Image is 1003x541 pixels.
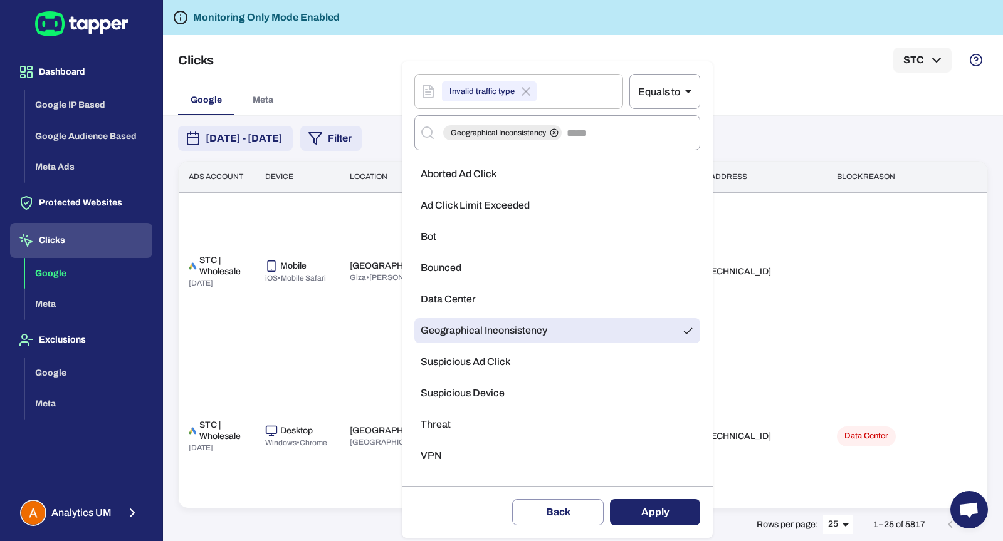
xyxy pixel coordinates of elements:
div: Geographical Inconsistency [443,125,562,140]
span: Bot [421,230,436,243]
div: Invalid traffic type [442,81,537,101]
span: Suspicious Device [421,387,505,399]
span: VPN [421,450,442,462]
span: Suspicious Ad Click [421,356,510,368]
span: Bounced [421,262,461,274]
span: Threat [421,418,451,431]
span: Invalid traffic type [442,85,522,99]
span: Aborted Ad Click [421,168,496,180]
div: Open chat [950,491,988,528]
span: Data Center [421,293,476,306]
div: Equals to [629,74,700,109]
span: Geographical Inconsistency [443,128,554,138]
button: Apply [610,499,700,525]
button: Back [512,499,604,525]
span: Ad Click Limit Exceeded [421,199,530,212]
span: Geographical Inconsistency [421,324,547,337]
